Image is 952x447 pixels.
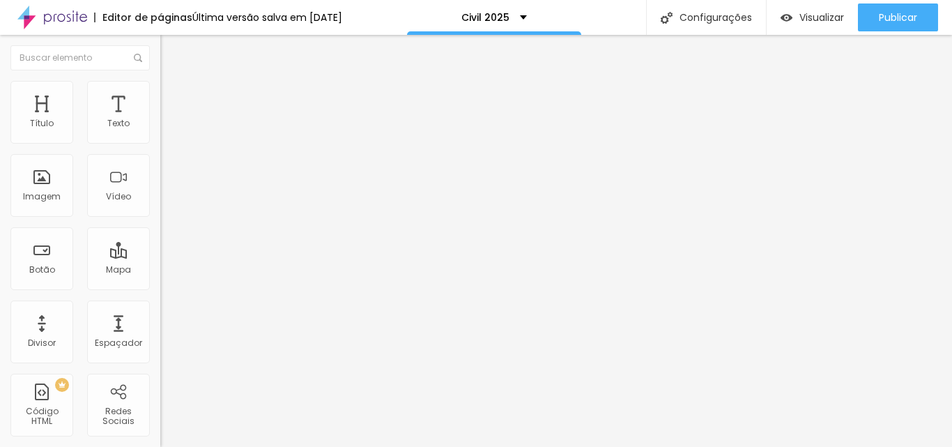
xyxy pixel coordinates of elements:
div: Redes Sociais [91,407,146,427]
div: Botão [29,265,55,275]
p: Civil 2025 [461,13,509,22]
span: Publicar [879,12,917,23]
img: Icone [661,12,673,24]
div: Título [30,119,54,128]
button: Publicar [858,3,938,31]
div: Texto [107,119,130,128]
div: Última versão salva em [DATE] [192,13,342,22]
img: Icone [134,54,142,62]
span: Visualizar [799,12,844,23]
div: Mapa [106,265,131,275]
div: Espaçador [95,338,142,348]
img: view-1.svg [781,12,792,24]
div: Editor de páginas [94,13,192,22]
div: Divisor [28,338,56,348]
iframe: Editor [160,35,952,447]
div: Imagem [23,192,61,202]
div: Código HTML [14,407,69,427]
button: Visualizar [767,3,858,31]
div: Vídeo [106,192,131,202]
input: Buscar elemento [10,45,150,70]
